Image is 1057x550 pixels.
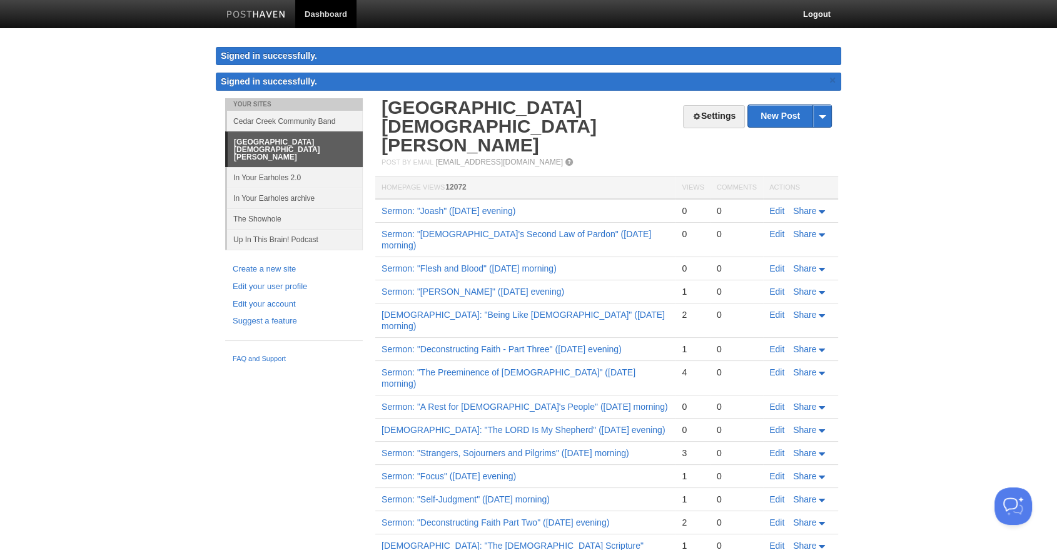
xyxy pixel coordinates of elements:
a: Edit [769,471,784,481]
span: Share [793,310,816,320]
span: Share [793,344,816,354]
a: Cedar Creek Community Band [227,111,363,131]
a: Sermon: "Strangers, Sojourners and Pilgrims" ([DATE] morning) [382,448,629,458]
a: Edit your account [233,298,355,311]
a: Edit [769,517,784,527]
a: Edit [769,494,784,504]
span: Share [793,206,816,216]
a: Settings [683,105,745,128]
div: 0 [717,228,757,240]
a: Up In This Brain! Podcast [227,229,363,250]
div: 0 [717,517,757,528]
span: Share [793,494,816,504]
a: Sermon: "Joash" ([DATE] evening) [382,206,515,216]
div: 0 [717,471,757,482]
th: Actions [763,176,838,200]
span: Share [793,448,816,458]
a: Sermon: "The Preeminence of [DEMOGRAPHIC_DATA]" ([DATE] morning) [382,367,635,389]
a: Edit [769,425,784,435]
div: 0 [682,205,704,216]
img: Posthaven-bar [226,11,286,20]
a: Edit [769,344,784,354]
a: [EMAIL_ADDRESS][DOMAIN_NAME] [436,158,563,166]
div: 0 [717,263,757,274]
div: 0 [682,424,704,435]
a: Sermon: "[PERSON_NAME]" ([DATE] evening) [382,287,564,297]
div: 1 [682,471,704,482]
a: Sermon: "Flesh and Blood" ([DATE] morning) [382,263,557,273]
div: 1 [682,344,704,355]
a: FAQ and Support [233,354,355,365]
span: Share [793,425,816,435]
a: Edit [769,229,784,239]
a: Edit [769,310,784,320]
a: Edit [769,206,784,216]
div: 4 [682,367,704,378]
li: Your Sites [225,98,363,111]
a: Edit [769,402,784,412]
div: 0 [717,309,757,320]
a: × [827,73,838,88]
a: Sermon: "Deconstructing Faith - Part Three" ([DATE] evening) [382,344,622,354]
div: 1 [682,286,704,297]
a: [GEOGRAPHIC_DATA][DEMOGRAPHIC_DATA][PERSON_NAME] [382,97,597,155]
div: Signed in successfully. [216,47,841,65]
a: Edit your user profile [233,280,355,293]
div: 0 [717,447,757,459]
div: 0 [717,286,757,297]
a: Edit [769,263,784,273]
div: 3 [682,447,704,459]
div: 0 [717,494,757,505]
a: Create a new site [233,263,355,276]
a: [DEMOGRAPHIC_DATA]: "The LORD Is My Shepherd" ([DATE] evening) [382,425,665,435]
div: 2 [682,517,704,528]
span: Signed in successfully. [221,76,317,86]
span: Post by Email [382,158,433,166]
div: 0 [682,228,704,240]
a: The Showhole [227,208,363,229]
span: Share [793,229,816,239]
th: Homepage Views [375,176,675,200]
th: Views [675,176,710,200]
a: [DEMOGRAPHIC_DATA]: "Being Like [DEMOGRAPHIC_DATA]" ([DATE] morning) [382,310,665,331]
a: Edit [769,448,784,458]
a: Sermon: "Deconstructing Faith Part Two" ([DATE] evening) [382,517,609,527]
a: In Your Earholes 2.0 [227,167,363,188]
a: Sermon: "[DEMOGRAPHIC_DATA]'s Second Law of Pardon" ([DATE] morning) [382,229,651,250]
div: 0 [682,401,704,412]
div: 1 [682,494,704,505]
a: Edit [769,367,784,377]
div: 0 [717,401,757,412]
a: New Post [748,105,831,127]
a: Sermon: "Self-Judgment" ([DATE] morning) [382,494,550,504]
span: Share [793,517,816,527]
div: 0 [717,205,757,216]
div: 0 [717,424,757,435]
a: Sermon: "A Rest for [DEMOGRAPHIC_DATA]'s People" ([DATE] morning) [382,402,668,412]
a: In Your Earholes archive [227,188,363,208]
th: Comments [711,176,763,200]
iframe: Help Scout Beacon - Open [994,487,1032,525]
span: Share [793,263,816,273]
div: 0 [717,344,757,355]
a: Edit [769,287,784,297]
div: 2 [682,309,704,320]
div: 0 [717,367,757,378]
span: Share [793,402,816,412]
div: 0 [682,263,704,274]
a: Sermon: "Focus" ([DATE] evening) [382,471,516,481]
a: Suggest a feature [233,315,355,328]
a: [GEOGRAPHIC_DATA][DEMOGRAPHIC_DATA][PERSON_NAME] [228,132,363,167]
span: Share [793,367,816,377]
span: Share [793,287,816,297]
span: Share [793,471,816,481]
span: 12072 [445,183,466,191]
